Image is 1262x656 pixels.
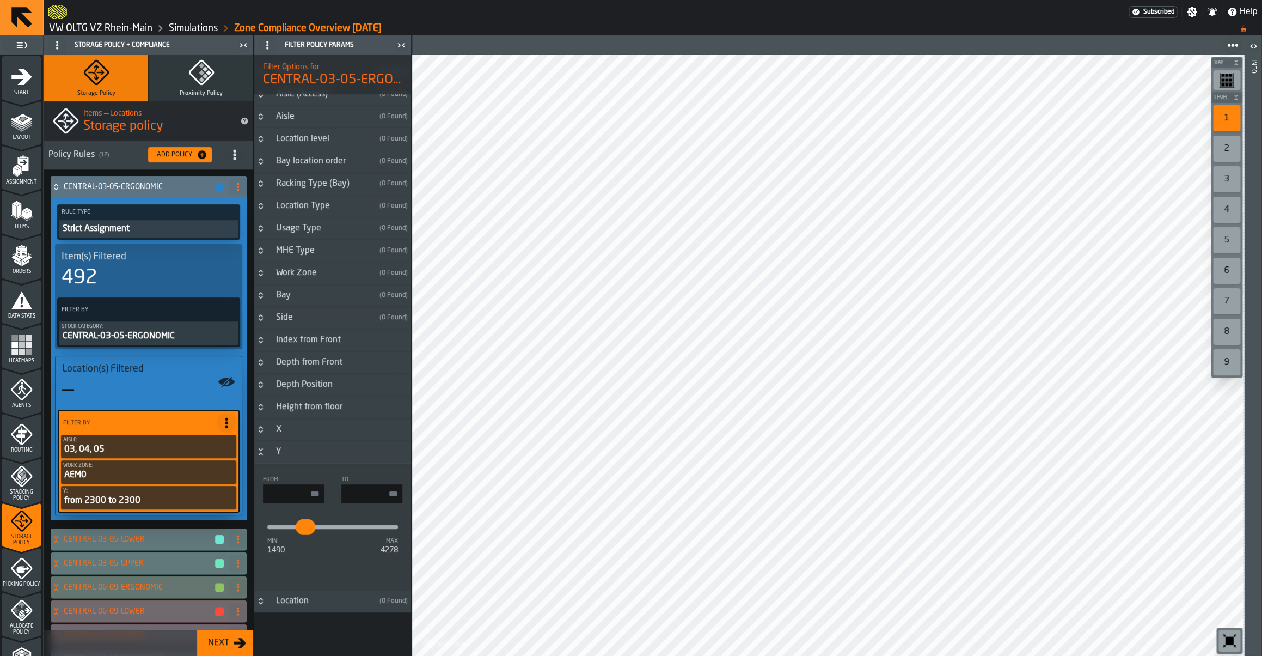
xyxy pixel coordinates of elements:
[269,266,375,280] div: Work Zone
[1222,5,1262,19] label: button-toggle-Help
[254,195,411,217] h3: title-section-Location Type
[62,251,236,263] div: Title
[83,107,231,118] h2: Sub Title
[379,270,382,276] span: (
[1202,7,1222,17] label: button-toggle-Notifications
[2,447,41,453] span: Routing
[254,291,267,300] button: Button-Bay-closed
[341,476,402,483] label: To
[269,356,349,369] div: Depth from Front
[269,199,375,212] div: Location Type
[1211,133,1242,164] div: button-toolbar-undefined
[254,240,411,262] h3: title-section-MHE Type
[254,217,411,240] h3: title-section-Usage Type
[57,248,240,291] div: stat-Item(s) Filtered
[1211,256,1242,286] div: button-toolbar-undefined
[254,590,411,612] h3: title-section-Location
[267,538,285,545] div: min
[1211,68,1242,92] div: button-toolbar-undefined
[63,494,234,507] div: from 2300 to 2300
[152,151,197,159] div: Add Policy
[254,284,411,307] h3: title-section-Bay
[2,534,41,546] span: Storage Policy
[379,136,382,142] span: (
[1182,7,1202,17] label: button-toggle-Settings
[254,150,411,173] h3: title-section-Bay location order
[254,351,411,374] h3: title-section-Depth from Front
[406,314,408,321] span: )
[406,247,408,254] span: )
[2,235,41,278] li: menu Orders
[59,321,238,345] div: PolicyFilterItem-Stock Category
[61,486,236,509] button: Y:from 2300 to 2300
[2,179,41,185] span: Assignment
[254,179,267,188] button: Button-Racking Type (Bay)-closed
[2,90,41,96] span: Start
[406,292,408,299] span: )
[99,151,109,159] span: ( 12 )
[254,246,267,255] button: Button-MHE Type-closed
[269,155,375,168] div: Bay location order
[269,378,339,391] div: Depth Position
[269,311,375,324] div: Side
[2,324,41,368] li: menu Heatmaps
[254,262,411,284] h3: title-section-Work Zone
[2,581,41,587] span: Picking Policy
[1240,5,1258,19] span: Help
[382,598,406,604] span: 0 Found
[1211,103,1242,133] div: button-toolbar-undefined
[269,333,347,347] div: Index from Front
[62,363,235,375] div: Title
[62,379,74,401] div: —
[254,380,267,389] button: Button-Depth Position-closed
[148,147,212,162] button: button-Add Policy
[2,369,41,412] li: menu Agents
[44,141,253,169] h3: title-section-[object Object]
[1213,349,1240,375] div: 9
[341,484,402,503] input: input-value- input-value-
[1221,632,1238,649] svg: Reset zoom and position
[382,270,406,276] span: 0 Found
[2,358,41,364] span: Heatmaps
[382,158,406,165] span: 0 Found
[59,206,238,218] label: Rule Type
[254,202,267,210] button: Button-Location Type-closed
[1211,225,1242,256] div: button-toolbar-undefined
[1213,288,1240,314] div: 7
[1246,38,1261,57] label: button-toggle-Open
[254,128,411,150] h3: title-section-Location level
[254,112,267,121] button: Button-Aisle-closed
[296,519,308,535] input: react-aria5613912213-:rao: react-aria5613912213-:rao:
[382,314,406,321] span: 0 Found
[2,489,41,501] span: Stacking Policy
[382,113,406,120] span: 0 Found
[1212,60,1230,66] span: Bay
[51,529,225,550] div: CENTRAL-03-05-LOWER
[269,594,375,608] div: Location
[254,336,267,344] button: Button-Index from Front-closed
[2,280,41,323] li: menu Data Stats
[48,2,67,22] a: logo-header
[269,132,375,145] div: Location level
[254,447,267,456] button: Button-Y-open
[263,484,324,503] input: input-value- input-value-
[63,437,234,443] div: Aisle:
[62,251,126,263] span: Item(s) Filtered
[254,269,267,277] button: Button-Work Zone-closed
[1213,227,1240,253] div: 5
[254,358,267,367] button: Button-Depth from Front-closed
[63,443,234,456] div: 03, 04, 05
[169,22,218,34] a: link-to-/wh/i/44979e6c-6f66-405e-9874-c1e29f02a54a
[2,548,41,591] li: menu Picking Policy
[51,176,225,198] div: CENTRAL-03-05-ERGONOMIC
[406,158,408,165] span: )
[267,546,285,555] div: 1490
[61,417,217,429] label: Filter By
[1211,317,1242,347] div: button-toolbar-undefined
[1211,347,1242,378] div: button-toolbar-undefined
[44,101,253,141] div: title-Storage policy
[62,222,236,235] div: Strict Assignment
[379,314,382,321] span: (
[254,313,267,322] button: Button-Side-closed
[379,225,382,232] span: (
